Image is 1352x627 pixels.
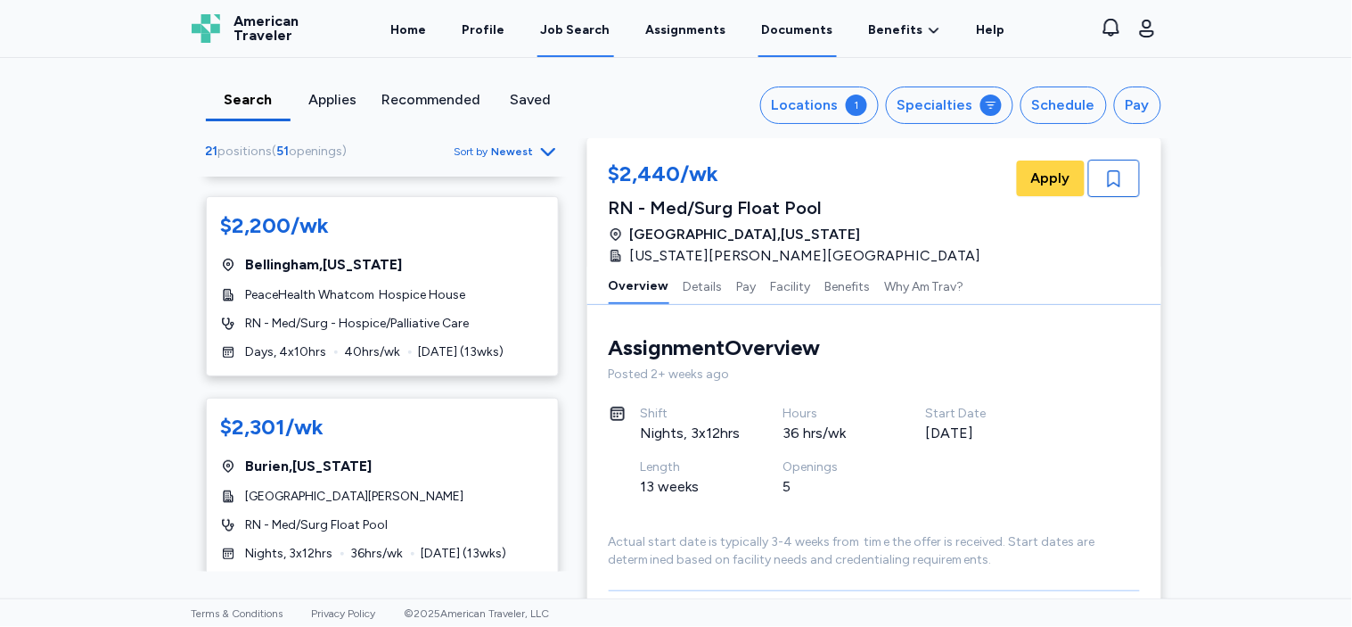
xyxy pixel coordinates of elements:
[1031,168,1070,189] span: Apply
[760,87,879,124] button: Locations1
[684,267,723,304] button: Details
[1032,95,1095,116] div: Schedule
[246,343,327,361] span: Days, 4x10hrs
[496,89,566,111] div: Saved
[206,144,218,159] span: 21
[455,144,488,159] span: Sort by
[246,286,466,304] span: PeaceHealth Whatcom Hospice House
[246,254,403,276] span: Bellingham , [US_STATE]
[537,2,614,57] a: Job Search
[382,89,481,111] div: Recommended
[1020,87,1107,124] button: Schedule
[609,366,1140,384] div: Posted 2+ weeks ago
[630,224,862,245] span: [GEOGRAPHIC_DATA] , [US_STATE]
[885,267,964,304] button: Why AmTrav?
[886,87,1013,124] button: Specialties
[277,144,290,159] span: 51
[758,2,837,57] a: Documents
[246,456,373,477] span: Burien , [US_STATE]
[290,144,343,159] span: openings
[246,545,333,563] span: Nights, 3x12hrs
[783,458,883,476] div: Openings
[405,607,550,620] span: © 2025 American Traveler, LLC
[312,607,376,620] a: Privacy Policy
[1114,87,1161,124] button: Pay
[609,267,669,304] button: Overview
[641,423,741,444] div: Nights, 3x12hrs
[641,405,741,423] div: Shift
[772,95,839,116] div: Locations
[737,267,757,304] button: Pay
[1126,95,1150,116] div: Pay
[221,413,324,441] div: $2,301/wk
[541,21,610,39] div: Job Search
[1017,161,1085,196] button: Apply
[192,607,283,620] a: Terms & Conditions
[455,141,559,162] button: Sort byNewest
[246,315,470,333] span: RN - Med/Surg - Hospice/Palliative Care
[869,21,923,39] span: Benefits
[419,343,504,361] span: [DATE] ( 13 wks)
[771,267,811,304] button: Facility
[246,516,389,534] span: RN - Med/Surg Float Pool
[422,545,507,563] span: [DATE] ( 13 wks)
[221,211,330,240] div: $2,200/wk
[926,423,1026,444] div: [DATE]
[351,545,404,563] span: 36 hrs/wk
[206,143,355,161] div: ( )
[492,144,534,159] span: Newest
[609,334,821,362] div: Assignment Overview
[345,343,401,361] span: 40 hrs/wk
[783,476,883,498] div: 5
[192,14,220,43] img: Logo
[783,405,883,423] div: Hours
[218,144,273,159] span: positions
[641,458,741,476] div: Length
[609,533,1140,569] div: Actual start date is typically 3-4 weeks from time the offer is received. Start dates are determi...
[298,89,368,111] div: Applies
[609,160,992,192] div: $2,440/wk
[609,195,992,220] div: RN - Med/Surg Float Pool
[234,14,299,43] span: American Traveler
[246,488,464,506] span: [GEOGRAPHIC_DATA][PERSON_NAME]
[869,21,941,39] a: Benefits
[641,476,741,498] div: 13 weeks
[846,95,867,116] div: 1
[630,245,981,267] span: [US_STATE][PERSON_NAME][GEOGRAPHIC_DATA]
[825,267,871,304] button: Benefits
[783,423,883,444] div: 36 hrs/wk
[213,89,283,111] div: Search
[897,95,973,116] div: Specialties
[926,405,1026,423] div: Start Date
